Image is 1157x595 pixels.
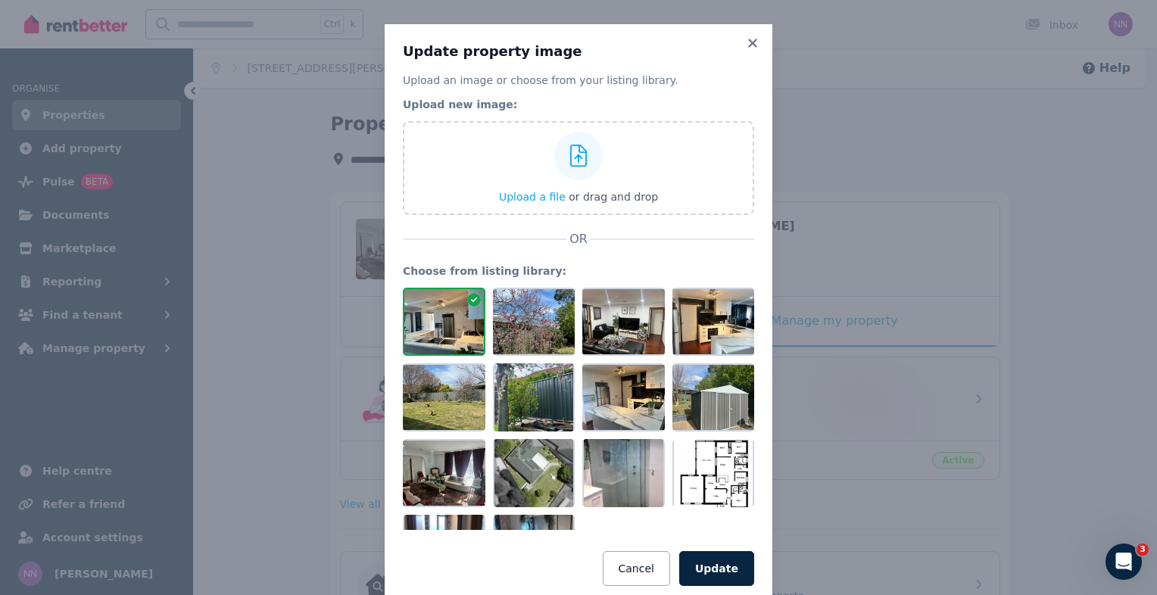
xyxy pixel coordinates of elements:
span: OR [566,230,591,248]
button: Update [679,551,754,586]
legend: Choose from listing library: [403,263,754,279]
h3: Update property image [403,42,754,61]
span: or drag and drop [569,191,658,203]
button: Cancel [603,551,670,586]
button: Upload a file or drag and drop [499,189,658,204]
p: Upload an image or choose from your listing library. [403,73,754,88]
span: 3 [1137,544,1149,556]
span: Upload a file [499,191,566,203]
legend: Upload new image: [403,97,754,112]
iframe: Intercom live chat [1106,544,1142,580]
